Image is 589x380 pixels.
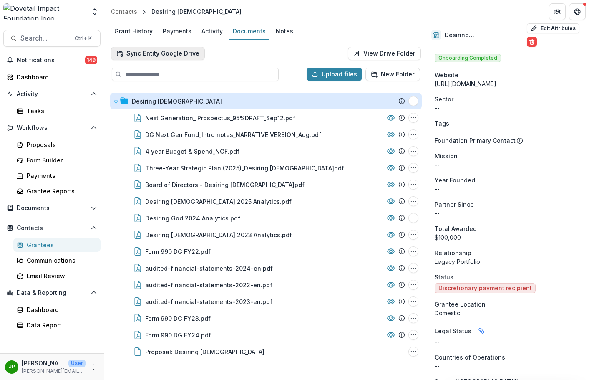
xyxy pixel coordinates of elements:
a: Grant History [111,23,156,40]
button: Open Documents [3,201,101,215]
div: Desiring [DEMOGRAPHIC_DATA] 2023 Analytics.pdfDesiring God 2023 Analytics.pdf Options [110,226,422,243]
button: Desiring God Options [408,96,418,106]
div: Three-Year Strategic Plan (2025)_Desiring [DEMOGRAPHIC_DATA]pdf [145,164,344,172]
a: Tasks [13,104,101,118]
span: Legal Status [435,327,471,335]
span: Discretionary payment recipient [438,285,532,292]
div: Grantee Reports [27,187,94,195]
button: DG Next Gen Fund_Intro notes_NARRATIVE VERSION_Aug.pdf Options [408,129,418,139]
span: Onboarding Completed [435,54,501,62]
div: Three-Year Strategic Plan (2025)_Desiring [DEMOGRAPHIC_DATA]pdfThree-Year Strategic Plan (2025)_D... [110,160,422,176]
div: Form 990 DG FY22.pdfForm 990 DG FY22.pdf Options [110,243,422,260]
button: Open entity switcher [89,3,101,20]
button: Edit Attributes [527,23,579,33]
div: Desiring [DEMOGRAPHIC_DATA] 2025 Analytics.pdfDesiring God 2025 Analytics.pdf Options [110,193,422,210]
p: [PERSON_NAME] [22,359,65,367]
button: 4 year Budget & Spend_NGF.pdf Options [408,146,418,156]
div: Proposal: Desiring [DEMOGRAPHIC_DATA]Proposal: Desiring God Options [110,343,422,360]
div: Board of Directors - Desiring [DEMOGRAPHIC_DATA]pdf [145,180,305,189]
button: Proposal: Desiring God Options [408,347,418,357]
span: Status [435,273,453,281]
button: Form 990 DG FY24.pdf Options [408,330,418,340]
button: Upload files [307,68,362,81]
div: audited-financial-statements-2024-en.pdfaudited-financial-statements-2024-en.pdf Options [110,260,422,276]
span: Workflows [17,124,87,132]
div: Notes [272,25,297,37]
a: Contacts [108,5,141,18]
a: Payments [13,169,101,182]
span: Data & Reporting [17,289,87,296]
button: Partners [549,3,566,20]
button: Form 990 DG FY23.pdf Options [408,313,418,323]
div: Desiring [DEMOGRAPHIC_DATA]Desiring God OptionsNext Generation_ Prospectus_95%DRAFT_Sep12.pdfNext... [110,93,422,360]
div: 4 year Budget & Spend_NGF.pdf4 year Budget & Spend_NGF.pdf Options [110,143,422,160]
p: -- [435,362,582,370]
div: audited-financial-statements-2023-en.pdfaudited-financial-statements-2023-en.pdf Options [110,293,422,310]
div: Dashboard [17,73,94,81]
div: Contacts [111,7,137,16]
div: Ctrl + K [73,34,93,43]
div: Payments [159,25,195,37]
button: Open Contacts [3,221,101,235]
div: Form 990 DG FY23.pdf [145,314,211,323]
button: Delete [527,37,537,47]
nav: breadcrumb [108,5,245,18]
a: Documents [229,23,269,40]
div: Next Generation_ Prospectus_95%DRAFT_Sep12.pdf [145,114,295,122]
div: Documents [229,25,269,37]
div: Jason Pittman [9,364,15,370]
p: Domestic [435,309,582,317]
span: Year Founded [435,176,475,185]
a: Activity [198,23,226,40]
div: Next Generation_ Prospectus_95%DRAFT_Sep12.pdfNext Generation_ Prospectus_95%DRAFT_Sep12.pdf Options [110,109,422,126]
span: Partner Since [435,200,474,209]
h2: Desiring [DEMOGRAPHIC_DATA] [445,32,524,39]
button: Form 990 DG FY22.pdf Options [408,246,418,256]
div: $100,000 [435,233,582,242]
span: Mission [435,152,458,160]
div: Desiring [DEMOGRAPHIC_DATA] [151,7,242,16]
button: Open Activity [3,87,101,101]
button: audited-financial-statements-2023-en.pdf Options [408,296,418,307]
button: Open Workflows [3,121,101,134]
a: Grantee Reports [13,184,101,198]
div: Form 990 DG FY22.pdf [145,247,211,256]
p: Legacy Portfolio [435,257,582,266]
div: Form 990 DG FY24.pdfForm 990 DG FY24.pdf Options [110,327,422,343]
a: Data Report [13,318,101,332]
a: View Drive Folder [348,47,421,60]
div: Desiring [DEMOGRAPHIC_DATA]Desiring God Options [110,93,422,109]
span: Activity [17,91,87,98]
div: -- [435,337,582,346]
span: Search... [20,34,70,42]
p: -- [435,209,582,218]
div: audited-financial-statements-2022-en.pdfaudited-financial-statements-2022-en.pdf Options [110,276,422,293]
button: Desiring God 2023 Analytics.pdf Options [408,230,418,240]
button: Notifications149 [3,53,101,67]
button: audited-financial-statements-2022-en.pdf Options [408,280,418,290]
p: -- [435,160,582,169]
div: audited-financial-statements-2022-en.pdf [145,281,272,289]
div: Tasks [27,106,94,115]
span: Notifications [17,57,85,64]
div: Form Builder [27,156,94,165]
div: Desiring [DEMOGRAPHIC_DATA] 2025 Analytics.pdf [145,197,292,206]
a: Dashboard [13,303,101,317]
button: More [89,362,99,372]
div: Desiring God 2024 Analytics.pdfDesiring God 2024 Analytics.pdf Options [110,210,422,226]
img: Dovetail Impact Foundation logo [3,3,86,20]
div: Activity [198,25,226,37]
p: User [68,360,86,367]
div: 4 year Budget & Spend_NGF.pdf [145,147,239,156]
a: Proposals [13,138,101,152]
p: -- [435,104,582,112]
div: DG Next Gen Fund_Intro notes_NARRATIVE VERSION_Aug.pdfDG Next Gen Fund_Intro notes_NARRATIVE VERS... [110,126,422,143]
div: Desiring [DEMOGRAPHIC_DATA] [132,97,222,106]
a: Dashboard [3,70,101,84]
button: New Folder [365,68,420,81]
